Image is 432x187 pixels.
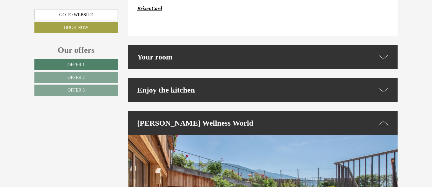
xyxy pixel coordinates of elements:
[68,88,85,93] span: Offer 3
[34,22,118,33] a: Book now
[34,44,118,56] div: Our offers
[137,6,162,11] a: BrixenCard
[128,111,398,135] div: [PERSON_NAME] Wellness World
[68,75,85,80] span: Offer 2
[34,10,118,20] a: Go to website
[128,45,398,69] div: Your room
[128,78,398,102] div: Enjoy the kitchen
[68,62,85,67] span: Offer 1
